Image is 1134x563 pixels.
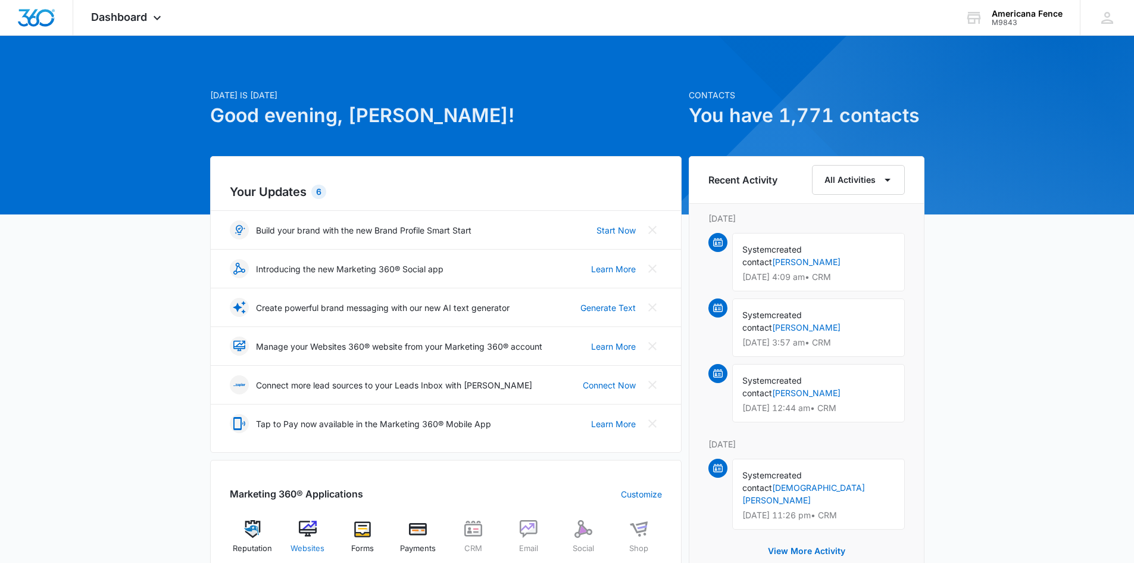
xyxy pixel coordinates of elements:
a: [PERSON_NAME] [772,257,841,267]
p: [DATE] is [DATE] [210,89,682,101]
p: [DATE] 12:44 am • CRM [742,404,895,412]
div: account name [992,9,1063,18]
button: Close [643,414,662,433]
a: Start Now [596,224,636,237]
a: Connect Now [583,379,636,391]
span: CRM [464,543,482,555]
span: System [742,375,771,385]
a: Generate Text [580,301,636,314]
a: [PERSON_NAME] [772,388,841,398]
span: Dashboard [91,11,147,23]
span: System [742,310,771,320]
a: CRM [451,520,496,563]
button: Close [643,259,662,278]
p: [DATE] 4:09 am • CRM [742,273,895,281]
p: Manage your Websites 360® website from your Marketing 360® account [256,340,542,353]
a: Social [561,520,607,563]
p: [DATE] 3:57 am • CRM [742,338,895,347]
p: Tap to Pay now available in the Marketing 360® Mobile App [256,418,491,430]
span: created contact [742,470,802,493]
p: Create powerful brand messaging with our new AI text generator [256,301,510,314]
a: Shop [616,520,662,563]
p: Connect more lead sources to your Leads Inbox with [PERSON_NAME] [256,379,532,391]
h6: Recent Activity [708,173,777,187]
h2: Your Updates [230,183,662,201]
button: Close [643,375,662,394]
a: Payments [395,520,441,563]
span: Social [573,543,594,555]
a: Learn More [591,418,636,430]
h1: Good evening, [PERSON_NAME]! [210,101,682,130]
span: System [742,244,771,254]
a: Reputation [230,520,276,563]
button: All Activities [812,165,905,195]
a: Websites [285,520,330,563]
span: Forms [351,543,374,555]
div: 6 [311,185,326,199]
a: Learn More [591,263,636,275]
h2: Marketing 360® Applications [230,487,363,501]
button: Close [643,337,662,356]
span: Websites [290,543,324,555]
span: Reputation [233,543,272,555]
span: System [742,470,771,480]
p: [DATE] 11:26 pm • CRM [742,511,895,520]
span: created contact [742,375,802,398]
a: Forms [340,520,386,563]
a: [DEMOGRAPHIC_DATA][PERSON_NAME] [742,483,865,505]
span: created contact [742,310,802,332]
p: [DATE] [708,438,905,450]
a: Email [505,520,551,563]
a: Customize [621,488,662,500]
a: [PERSON_NAME] [772,322,841,332]
button: Close [643,298,662,317]
p: Introducing the new Marketing 360® Social app [256,263,443,275]
div: account id [992,18,1063,27]
button: Close [643,220,662,239]
p: Contacts [689,89,924,101]
span: Payments [400,543,436,555]
a: Learn More [591,340,636,353]
span: created contact [742,244,802,267]
h1: You have 1,771 contacts [689,101,924,130]
span: Shop [629,543,648,555]
p: Build your brand with the new Brand Profile Smart Start [256,224,471,237]
span: Email [519,543,538,555]
p: [DATE] [708,212,905,225]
